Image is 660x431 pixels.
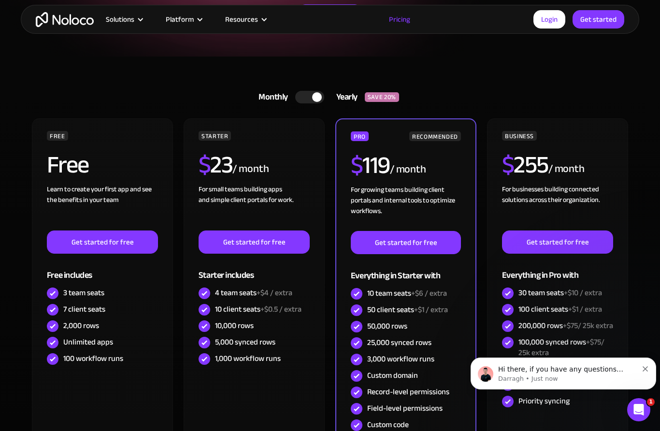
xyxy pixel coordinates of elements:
[409,131,461,141] div: RECOMMENDED
[377,13,422,26] a: Pricing
[367,304,448,315] div: 50 client seats
[351,131,369,141] div: PRO
[351,143,363,188] span: $
[94,13,154,26] div: Solutions
[351,254,461,286] div: Everything in Starter with
[390,162,426,177] div: / month
[154,13,213,26] div: Platform
[573,10,624,29] a: Get started
[467,337,660,405] iframe: Intercom notifications message
[365,92,399,102] div: SAVE 20%
[518,320,613,331] div: 200,000 rows
[351,153,390,177] h2: 119
[533,10,565,29] a: Login
[502,131,537,141] div: BUSINESS
[502,142,514,187] span: $
[199,254,310,285] div: Starter includes
[367,370,418,381] div: Custom domain
[367,387,449,397] div: Record-level permissions
[563,318,613,333] span: +$75/ 25k extra
[367,354,434,364] div: 3,000 workflow runs
[367,403,443,414] div: Field-level permissions
[502,254,613,285] div: Everything in Pro with
[47,254,158,285] div: Free includes
[351,231,461,254] a: Get started for free
[518,337,613,358] div: 100,000 synced rows
[324,90,365,104] div: Yearly
[367,321,407,331] div: 50,000 rows
[215,304,301,315] div: 10 client seats
[548,161,585,177] div: / month
[199,184,310,230] div: For small teams building apps and simple client portals for work. ‍
[627,398,650,421] iframe: Intercom live chat
[518,396,570,406] div: Priority syncing
[36,12,94,27] a: home
[568,302,602,316] span: +$1 / extra
[232,161,269,177] div: / month
[414,302,448,317] span: +$1 / extra
[47,131,68,141] div: FREE
[502,184,613,230] div: For businesses building connected solutions across their organization. ‍
[518,304,602,315] div: 100 client seats
[257,286,292,300] span: +$4 / extra
[411,286,447,301] span: +$6 / extra
[215,337,275,347] div: 5,000 synced rows
[213,13,277,26] div: Resources
[63,337,113,347] div: Unlimited apps
[367,288,447,299] div: 10 team seats
[47,230,158,254] a: Get started for free
[215,353,281,364] div: 1,000 workflow runs
[260,302,301,316] span: +$0.5 / extra
[199,153,233,177] h2: 23
[367,419,409,430] div: Custom code
[502,230,613,254] a: Get started for free
[518,287,602,298] div: 30 team seats
[106,13,134,26] div: Solutions
[246,90,295,104] div: Monthly
[63,304,105,315] div: 7 client seats
[215,320,254,331] div: 10,000 rows
[367,337,431,348] div: 25,000 synced rows
[166,13,194,26] div: Platform
[47,184,158,230] div: Learn to create your first app and see the benefits in your team ‍
[502,153,548,177] h2: 255
[199,131,231,141] div: STARTER
[63,287,104,298] div: 3 team seats
[647,398,655,406] span: 1
[199,142,211,187] span: $
[63,320,99,331] div: 2,000 rows
[351,185,461,231] div: For growing teams building client portals and internal tools to optimize workflows.
[564,286,602,300] span: +$10 / extra
[63,353,123,364] div: 100 workflow runs
[225,13,258,26] div: Resources
[215,287,292,298] div: 4 team seats
[47,153,89,177] h2: Free
[199,230,310,254] a: Get started for free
